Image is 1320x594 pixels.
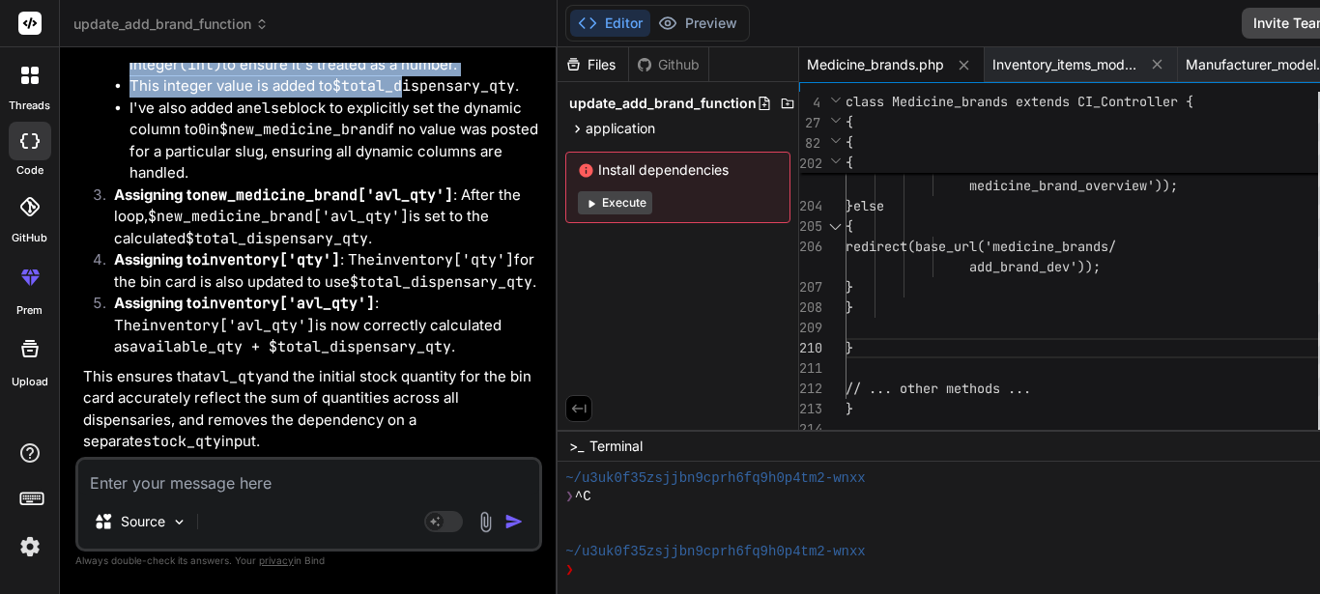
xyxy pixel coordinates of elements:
[799,196,820,216] div: 204
[589,437,643,456] span: Terminal
[846,298,853,316] span: }
[846,238,1108,255] span: redirect(base_url('medicine_brands
[253,99,288,118] code: else
[179,55,222,74] code: (int)
[799,277,820,297] div: 207
[799,93,820,113] span: 4
[799,419,820,439] div: 214
[16,302,43,319] label: prem
[969,177,1178,194] span: medicine_brand_overview'));
[650,10,745,37] button: Preview
[558,55,628,74] div: Files
[846,197,884,214] span: }else
[9,98,50,114] label: threads
[201,294,375,313] code: inventory['avl_qty']
[846,113,853,130] span: {
[578,160,778,180] span: Install dependencies
[569,94,757,113] span: update_add_brand_function
[12,230,47,246] label: GitHub
[114,250,340,269] strong: Assigning to
[148,207,409,226] code: $new_medicine_brand['avl_qty']
[565,488,575,506] span: ❯
[350,272,532,292] code: $total_dispensary_qty
[114,185,453,204] strong: Assigning to
[799,399,820,419] div: 213
[121,512,165,531] p: Source
[565,561,575,580] span: ❯
[75,552,542,570] p: Always double-check its answers. Your in Bind
[259,554,294,566] span: privacy
[73,14,269,34] span: update_add_brand_function
[129,75,538,98] li: This integer value is added to .
[203,367,264,386] code: avl_qty
[846,133,853,151] span: {
[799,379,820,399] div: 212
[846,154,853,171] span: {
[504,512,524,531] img: icon
[799,216,820,237] div: 205
[219,120,385,139] code: $new_medicine_brand
[799,133,820,154] span: 82
[474,511,497,533] img: attachment
[12,374,48,390] label: Upload
[99,293,538,358] li: : The is now correctly calculated as .
[375,250,514,269] code: inventory['qty']
[99,249,538,293] li: : The for the bin card is also updated to use .
[578,191,652,214] button: Execute
[129,337,451,356] code: available_qty + $total_dispensary_qty
[822,216,847,237] div: Click to collapse the range.
[992,55,1137,74] span: Inventory_items_models.php
[332,76,515,96] code: $total_dispensary_qty
[16,162,43,179] label: code
[586,119,655,138] span: application
[846,380,1031,397] span: // ... other methods ...
[799,113,820,133] span: 27
[201,185,453,205] code: new_medicine_brand['avl_qty']
[114,294,375,312] strong: Assigning to
[83,366,538,453] p: This ensures that and the initial stock quantity for the bin card accurately reflect the sum of q...
[846,339,853,356] span: }
[799,237,820,257] div: 206
[143,432,221,451] code: stock_qty
[799,318,820,338] div: 209
[799,154,820,174] span: 202
[846,217,853,235] span: {
[807,55,944,74] span: Medicine_brands.php
[570,10,650,37] button: Editor
[198,120,207,139] code: 0
[846,278,853,296] span: }
[141,316,315,335] code: inventory['avl_qty']
[575,488,591,506] span: ^C
[629,55,708,74] div: Github
[171,514,187,530] img: Pick Models
[799,338,820,358] div: 210
[565,543,866,561] span: ~/u3uk0f35zsjjbn9cprh6fq9h0p4tm2-wnxx
[186,229,368,248] code: $total_dispensary_qty
[846,93,1193,110] span: class Medicine_brands extends CI_Controller {
[565,469,866,488] span: ~/u3uk0f35zsjjbn9cprh6fq9h0p4tm2-wnxx
[799,358,820,379] div: 211
[799,297,820,318] div: 208
[969,258,1101,275] span: add_brand_dev'));
[569,437,584,456] span: >_
[201,250,340,269] code: inventory['qty']
[129,98,538,184] li: I've also added an block to explicitly set the dynamic column to in if no value was posted for a ...
[846,400,853,417] span: }
[99,184,538,250] li: : After the loop, is set to the calculated .
[1108,238,1116,255] span: /
[14,530,46,563] img: settings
